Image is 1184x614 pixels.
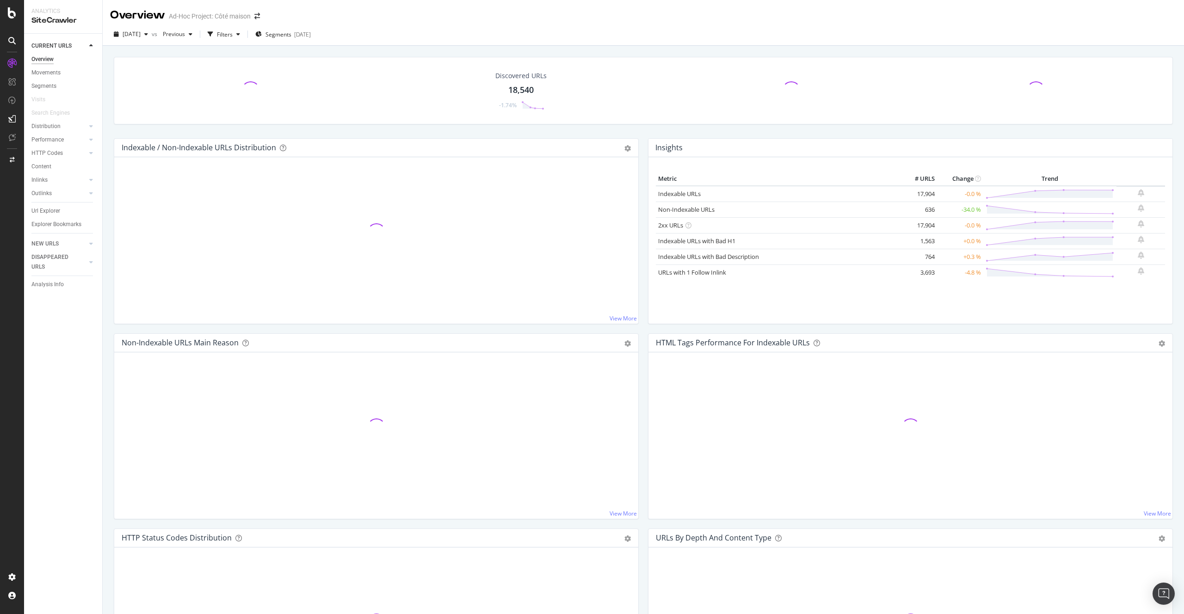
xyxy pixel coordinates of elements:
td: 764 [900,249,937,264]
div: bell-plus [1138,189,1144,196]
div: HTTP Status Codes Distribution [122,533,232,542]
td: 1,563 [900,233,937,249]
div: Filters [217,31,233,38]
div: NEW URLS [31,239,59,249]
td: +0.0 % [937,233,983,249]
a: CURRENT URLS [31,41,86,51]
div: Ad-Hoc Project: Côté maison [169,12,251,21]
a: HTTP Codes [31,148,86,158]
a: NEW URLS [31,239,86,249]
div: Distribution [31,122,61,131]
h4: Insights [655,141,683,154]
button: [DATE] [110,27,152,42]
td: -34.0 % [937,202,983,217]
a: 2xx URLs [658,221,683,229]
a: Movements [31,68,96,78]
div: CURRENT URLS [31,41,72,51]
div: Indexable / Non-Indexable URLs Distribution [122,143,276,152]
a: Distribution [31,122,86,131]
button: Filters [204,27,244,42]
a: Performance [31,135,86,145]
div: gear [1159,535,1165,542]
div: HTTP Codes [31,148,63,158]
div: [DATE] [294,31,311,38]
td: 17,904 [900,186,937,202]
a: Url Explorer [31,206,96,216]
a: Indexable URLs [658,190,701,198]
a: Search Engines [31,108,79,118]
td: +0.3 % [937,249,983,264]
th: Metric [656,172,900,186]
div: Content [31,162,51,172]
div: Overview [31,55,54,64]
a: Segments [31,81,96,91]
a: Inlinks [31,175,86,185]
div: Analysis Info [31,280,64,289]
div: Inlinks [31,175,48,185]
button: Segments[DATE] [252,27,314,42]
div: Url Explorer [31,206,60,216]
th: Change [937,172,983,186]
td: 636 [900,202,937,217]
span: vs [152,30,159,38]
button: Previous [159,27,196,42]
div: Search Engines [31,108,70,118]
div: Non-Indexable URLs Main Reason [122,338,239,347]
div: SiteCrawler [31,15,95,26]
div: DISAPPEARED URLS [31,252,78,272]
td: 17,904 [900,217,937,233]
a: Analysis Info [31,280,96,289]
div: bell-plus [1138,220,1144,227]
div: Visits [31,95,45,104]
div: Analytics [31,7,95,15]
div: Performance [31,135,64,145]
div: HTML Tags Performance for Indexable URLs [656,338,810,347]
div: Overview [110,7,165,23]
a: URLs with 1 Follow Inlink [658,268,726,276]
span: 2025 Sep. 18th [123,30,141,38]
a: Visits [31,95,55,104]
div: 18,540 [508,84,534,96]
div: Movements [31,68,61,78]
div: gear [624,340,631,347]
th: # URLS [900,172,937,186]
span: Segments [265,31,291,38]
div: gear [624,145,631,152]
a: Indexable URLs with Bad Description [658,252,759,261]
div: gear [1159,340,1165,347]
a: Explorer Bookmarks [31,220,96,229]
a: Non-Indexable URLs [658,205,715,214]
div: Open Intercom Messenger [1153,583,1175,605]
div: Discovered URLs [495,71,547,80]
span: Previous [159,30,185,38]
a: View More [1144,510,1171,517]
div: Explorer Bookmarks [31,220,81,229]
div: bell-plus [1138,252,1144,259]
td: -4.8 % [937,264,983,280]
td: -0.0 % [937,217,983,233]
div: bell-plus [1138,204,1144,212]
a: Overview [31,55,96,64]
a: Content [31,162,96,172]
td: 3,693 [900,264,937,280]
a: View More [610,510,637,517]
div: arrow-right-arrow-left [254,13,260,19]
a: Outlinks [31,189,86,198]
a: Indexable URLs with Bad H1 [658,237,735,245]
div: Segments [31,81,56,91]
div: URLs by Depth and Content Type [656,533,771,542]
div: bell-plus [1138,236,1144,243]
th: Trend [983,172,1116,186]
td: -0.0 % [937,186,983,202]
a: View More [610,314,637,322]
div: gear [624,535,631,542]
div: bell-plus [1138,267,1144,275]
a: DISAPPEARED URLS [31,252,86,272]
div: Outlinks [31,189,52,198]
div: -1.74% [499,101,517,109]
